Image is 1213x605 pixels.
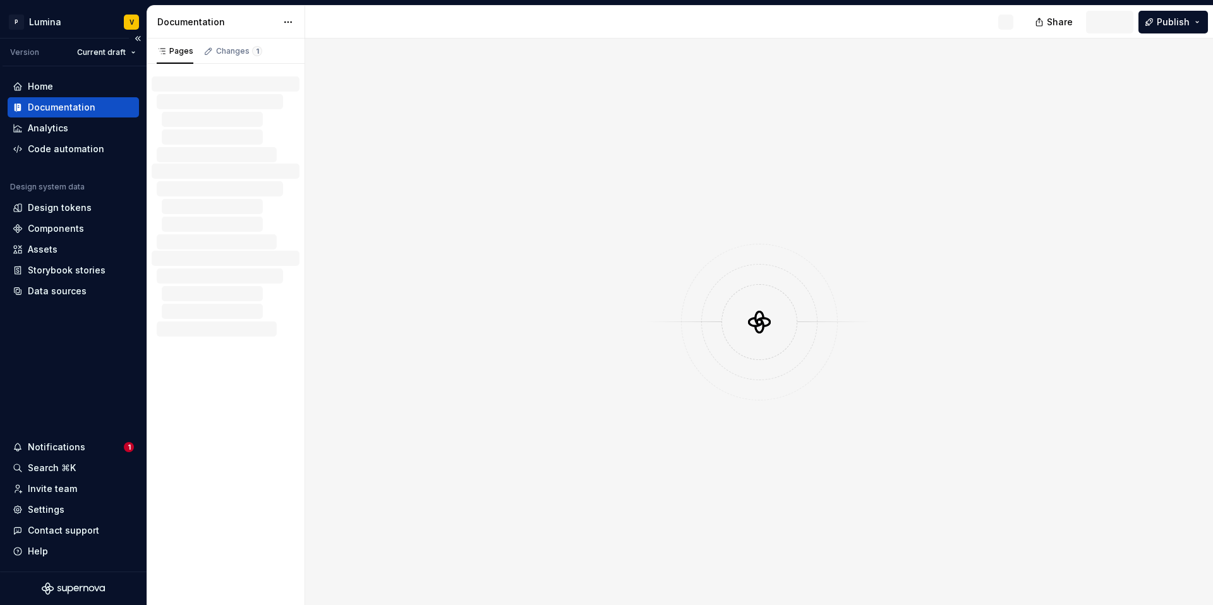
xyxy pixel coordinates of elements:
a: Home [8,76,139,97]
a: Documentation [8,97,139,117]
div: Help [28,545,48,558]
a: Assets [8,239,139,260]
span: 1 [124,442,134,452]
div: Documentation [28,101,95,114]
button: Help [8,541,139,561]
div: Design tokens [28,201,92,214]
span: Publish [1157,16,1190,28]
a: Design tokens [8,198,139,218]
a: Settings [8,500,139,520]
div: Version [10,47,39,57]
div: Pages [157,46,193,56]
span: Share [1047,16,1073,28]
span: 1 [252,46,262,56]
div: Components [28,222,84,235]
div: Settings [28,503,64,516]
div: Notifications [28,441,85,453]
a: Analytics [8,118,139,138]
div: Home [28,80,53,93]
a: Storybook stories [8,260,139,280]
div: Assets [28,243,57,256]
div: Storybook stories [28,264,106,277]
div: Documentation [157,16,277,28]
button: Search ⌘K [8,458,139,478]
span: Current draft [77,47,126,57]
button: PLuminaV [3,8,144,35]
button: Contact support [8,520,139,541]
a: Invite team [8,479,139,499]
a: Data sources [8,281,139,301]
svg: Supernova Logo [42,582,105,595]
button: Share [1029,11,1081,33]
button: Notifications1 [8,437,139,457]
div: Data sources [28,285,87,297]
div: P [9,15,24,30]
div: Code automation [28,143,104,155]
div: Invite team [28,482,77,495]
div: Contact support [28,524,99,537]
div: Analytics [28,122,68,135]
button: Publish [1138,11,1208,33]
a: Code automation [8,139,139,159]
a: Components [8,219,139,239]
div: Changes [216,46,262,56]
div: Lumina [29,16,61,28]
button: Current draft [71,44,142,61]
div: Search ⌘K [28,462,76,474]
button: Collapse sidebar [129,30,147,47]
div: V [130,17,134,27]
div: Design system data [10,182,85,192]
